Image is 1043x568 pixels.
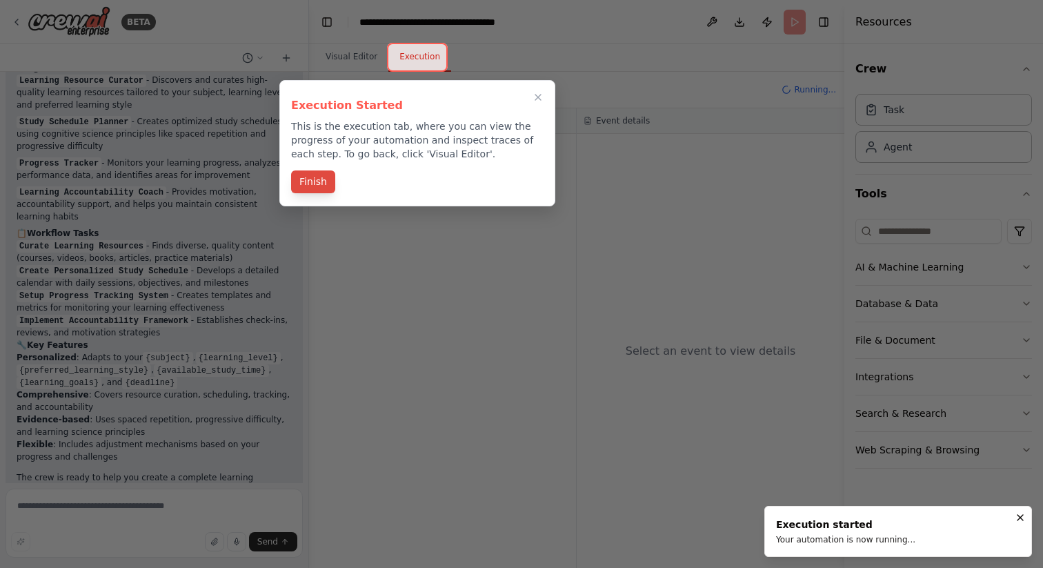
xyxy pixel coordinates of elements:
div: Your automation is now running... [776,534,915,545]
button: Hide left sidebar [317,12,337,32]
div: Execution started [776,518,915,531]
h3: Execution Started [291,97,544,114]
p: This is the execution tab, where you can view the progress of your automation and inspect traces ... [291,119,544,161]
button: Close walkthrough [530,89,546,106]
button: Finish [291,170,335,193]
